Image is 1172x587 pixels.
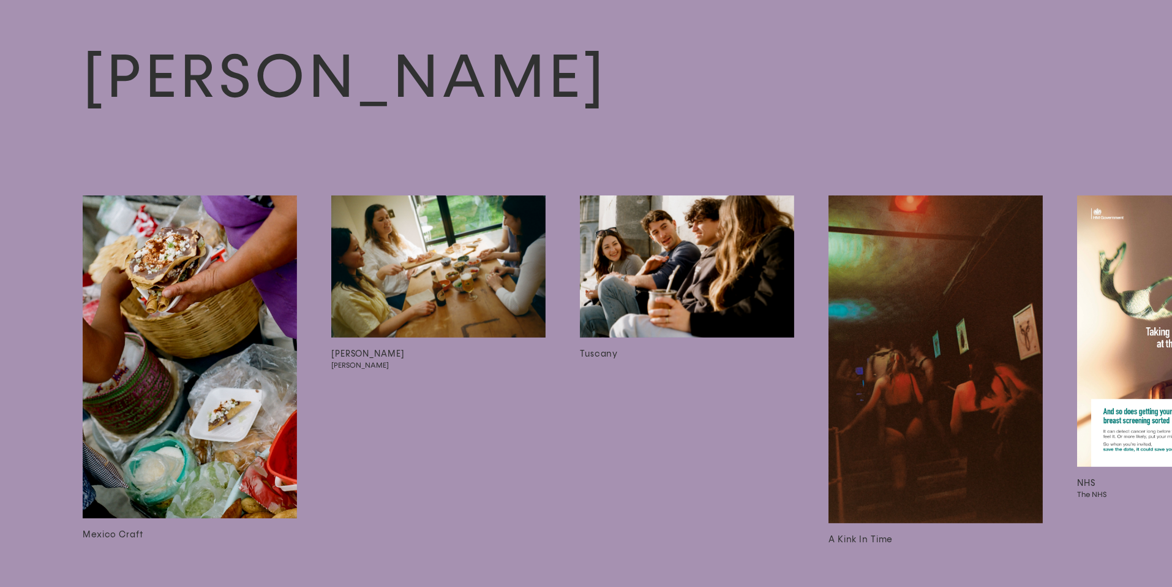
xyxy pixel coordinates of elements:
h3: Mexico Craft [83,528,297,542]
a: Mexico Craft [83,195,297,547]
h3: Tuscany [580,347,794,361]
h3: A Kink In Time [828,533,1043,547]
a: Tuscany [580,195,794,547]
h3: [PERSON_NAME] [331,347,546,361]
a: [PERSON_NAME][PERSON_NAME] [331,195,546,547]
span: [PERSON_NAME] [331,361,525,370]
a: A Kink In Time [828,195,1043,547]
a: [PERSON_NAME] [83,39,1089,115]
